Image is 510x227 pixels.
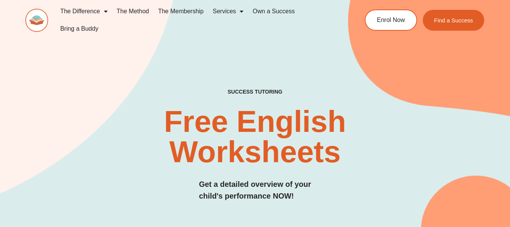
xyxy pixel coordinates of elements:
a: Enrol Now [365,9,417,31]
a: The Method [112,3,154,20]
h2: Free English Worksheets​ [104,106,406,167]
a: Find a Success [423,10,485,31]
span: Enrol Now [377,17,405,23]
span: Find a Success [434,17,473,23]
nav: Menu [56,3,339,38]
a: Own a Success [248,3,299,20]
a: The Membership [154,3,208,20]
h4: SUCCESS TUTORING​ [187,89,323,95]
a: Services [208,3,248,20]
a: The Difference [56,3,112,20]
a: Bring a Buddy [56,20,103,38]
h3: Get a detailed overview of your child's performance NOW! [199,178,311,202]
